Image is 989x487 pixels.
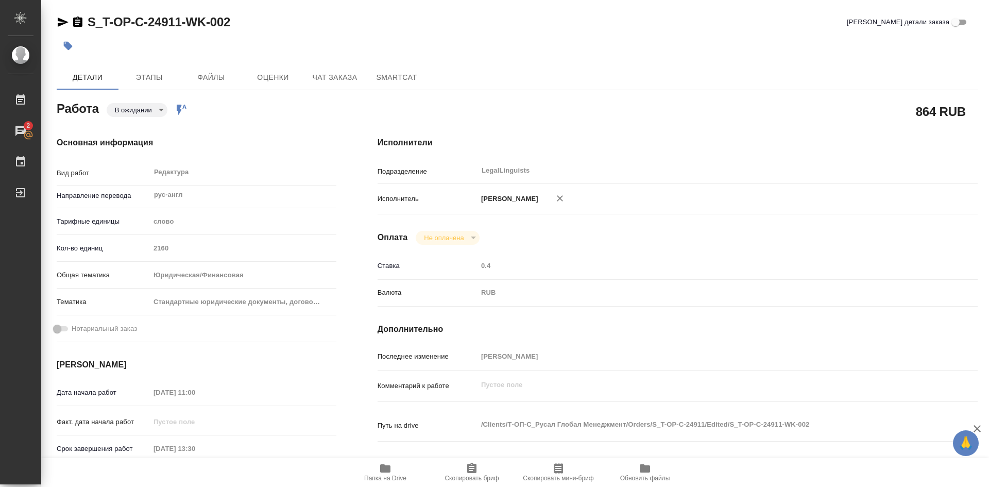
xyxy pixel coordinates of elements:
h4: Дополнительно [378,323,978,335]
p: [PERSON_NAME] [478,194,538,204]
textarea: /Clients/Т-ОП-С_Русал Глобал Менеджмент/Orders/S_T-OP-C-24911/Edited/S_T-OP-C-24911-WK-002 [478,416,928,433]
span: Обновить файлы [620,475,670,482]
button: Скопировать бриф [429,458,515,487]
span: Файлы [186,71,236,84]
h4: [PERSON_NAME] [57,359,336,371]
p: Подразделение [378,166,478,177]
p: Вид работ [57,168,150,178]
div: В ожидании [416,231,479,245]
button: В ожидании [112,106,155,114]
button: Удалить исполнителя [549,187,571,210]
span: Нотариальный заказ [72,324,137,334]
p: Факт. дата начала работ [57,417,150,427]
a: S_T-OP-C-24911-WK-002 [88,15,230,29]
p: Исполнитель [378,194,478,204]
div: слово [150,213,336,230]
p: Тарифные единицы [57,216,150,227]
h2: 864 RUB [916,103,966,120]
button: Папка на Drive [342,458,429,487]
button: Скопировать ссылку для ЯМессенджера [57,16,69,28]
h2: Работа [57,98,99,117]
div: В ожидании [107,103,167,117]
p: Путь на drive [378,421,478,431]
span: 🙏 [957,432,975,454]
input: Пустое поле [150,441,240,456]
a: 2 [3,118,39,144]
button: Добавить тэг [57,35,79,57]
p: Общая тематика [57,270,150,280]
span: Оценки [248,71,298,84]
p: Срок завершения работ [57,444,150,454]
p: Валюта [378,288,478,298]
span: Детали [63,71,112,84]
button: 🙏 [953,430,979,456]
p: Кол-во единиц [57,243,150,254]
span: Папка на Drive [364,475,406,482]
input: Пустое поле [478,349,928,364]
div: RUB [478,284,928,301]
input: Пустое поле [478,258,928,273]
p: Тематика [57,297,150,307]
p: Дата начала работ [57,388,150,398]
span: SmartCat [372,71,421,84]
input: Пустое поле [150,241,336,256]
button: Скопировать ссылку [72,16,84,28]
p: Комментарий к работе [378,381,478,391]
span: 2 [20,121,36,131]
span: Чат заказа [310,71,360,84]
input: Пустое поле [150,414,240,429]
div: Юридическая/Финансовая [150,266,336,284]
span: [PERSON_NAME] детали заказа [847,17,949,27]
span: Скопировать бриф [445,475,499,482]
p: Ставка [378,261,478,271]
span: Скопировать мини-бриф [523,475,593,482]
button: Обновить файлы [602,458,688,487]
p: Направление перевода [57,191,150,201]
span: Этапы [125,71,174,84]
h4: Основная информация [57,137,336,149]
h4: Оплата [378,231,408,244]
h4: Исполнители [378,137,978,149]
button: Скопировать мини-бриф [515,458,602,487]
input: Пустое поле [150,385,240,400]
button: Не оплачена [421,233,467,242]
div: Стандартные юридические документы, договоры, уставы [150,293,336,311]
p: Последнее изменение [378,351,478,362]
